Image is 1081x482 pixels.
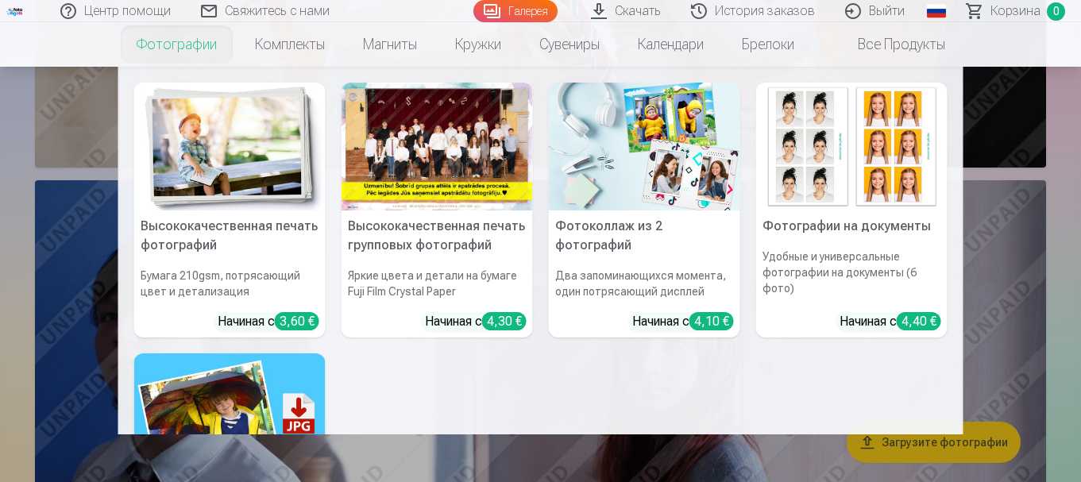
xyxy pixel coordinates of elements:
img: /fa1 [6,6,24,16]
img: Фотографии на документы [756,83,948,210]
div: 4,30 € [482,312,527,330]
h5: Высококачественная печать групповых фотографий [342,210,533,261]
img: Фотоколлаж из 2 фотографий [549,83,740,210]
h6: Два запоминающихся момента, один потрясающий дисплей [549,261,740,306]
div: 3,60 € [275,312,319,330]
img: Высококачественная печать фотографий [134,83,326,210]
a: Сувениры [520,22,619,67]
a: Кружки [436,22,520,67]
h6: Удобные и универсальные фотографии на документы (6 фото) [756,242,948,306]
h5: Фотографии на документы [756,210,948,242]
a: Брелоки [723,22,813,67]
span: Корзина [990,2,1040,21]
a: Фотографии на документыФотографии на документыУдобные и универсальные фотографии на документы (6 ... [756,83,948,337]
a: Календари [619,22,723,67]
div: 4,10 € [689,312,734,330]
a: Высококачественная печать фотографийВысококачественная печать фотографийБумага 210gsm, потрясающи... [134,83,326,337]
div: Начиная с [425,312,527,331]
span: 0 [1047,2,1065,21]
div: Начиная с [840,312,941,331]
div: 4,40 € [897,312,941,330]
div: Начиная с [632,312,734,331]
img: Цифровая фотография высокого разрешения в формате JPG [134,353,326,481]
h6: Бумага 210gsm, потрясающий цвет и детализация [134,261,326,306]
a: Магниты [344,22,436,67]
a: Комплекты [236,22,344,67]
a: Все продукты [813,22,964,67]
div: Начиная с [218,312,319,331]
h5: Высококачественная печать фотографий [134,210,326,261]
h5: Фотоколлаж из 2 фотографий [549,210,740,261]
a: Фотоколлаж из 2 фотографийФотоколлаж из 2 фотографийДва запоминающихся момента, один потрясающий ... [549,83,740,337]
h6: Яркие цвета и детали на бумаге Fuji Film Crystal Paper [342,261,533,306]
a: Высококачественная печать групповых фотографийЯркие цвета и детали на бумаге Fuji Film Crystal Pa... [342,83,533,337]
a: Фотографии [118,22,236,67]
